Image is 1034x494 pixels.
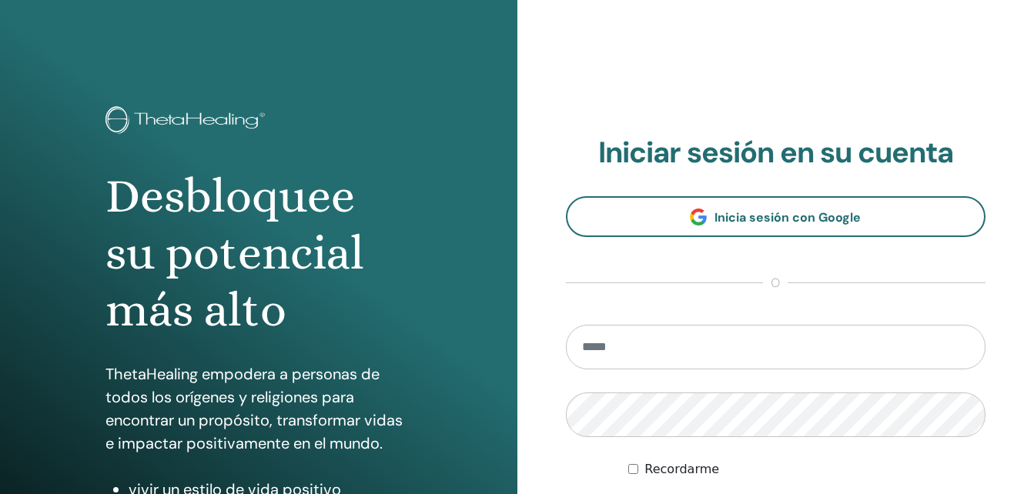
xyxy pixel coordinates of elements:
h1: Desbloquee su potencial más alto [105,168,412,339]
div: Mantenerme autenticado indefinidamente o hasta cerrar la sesión manualmente [628,460,985,479]
a: Inicia sesión con Google [566,196,986,237]
span: Inicia sesión con Google [714,209,861,225]
p: ThetaHealing empodera a personas de todos los orígenes y religiones para encontrar un propósito, ... [105,362,412,455]
h2: Iniciar sesión en su cuenta [566,135,986,171]
span: o [763,274,788,292]
label: Recordarme [644,460,719,479]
